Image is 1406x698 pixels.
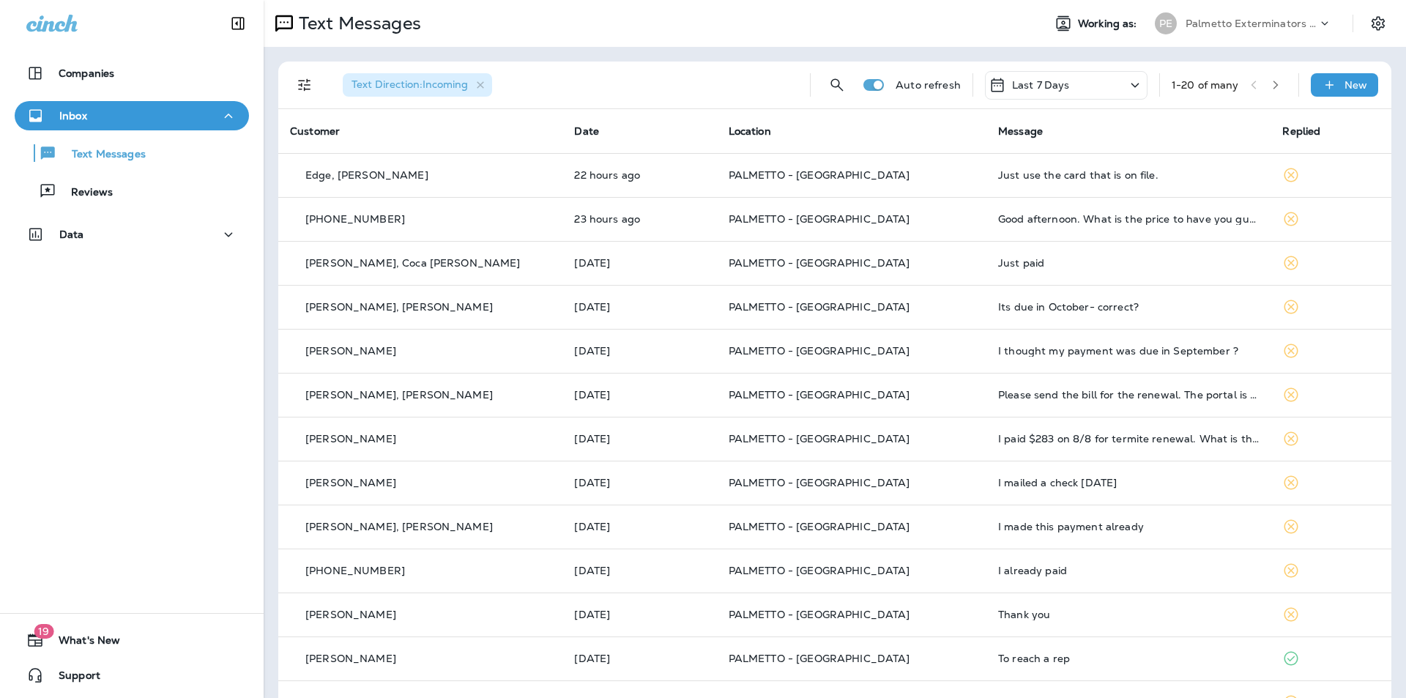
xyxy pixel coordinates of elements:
[59,67,114,79] p: Companies
[998,125,1043,138] span: Message
[998,521,1259,532] div: I made this payment already
[305,301,493,313] p: [PERSON_NAME], [PERSON_NAME]
[574,477,704,489] p: Aug 13, 2025 09:51 AM
[574,345,704,357] p: Aug 13, 2025 10:10 AM
[59,229,84,240] p: Data
[44,634,120,652] span: What's New
[1155,12,1177,34] div: PE
[574,257,704,269] p: Aug 13, 2025 11:07 AM
[574,521,704,532] p: Aug 13, 2025 09:51 AM
[15,625,249,655] button: 19What's New
[574,433,704,445] p: Aug 13, 2025 09:52 AM
[998,213,1259,225] div: Good afternoon. What is the price to have you guys come back and spray ?
[998,301,1259,313] div: Its due in October- correct?
[290,70,319,100] button: Filters
[998,477,1259,489] div: I mailed a check yesterday
[1172,79,1239,91] div: 1 - 20 of many
[1186,18,1317,29] p: Palmetto Exterminators LLC
[729,256,910,270] span: PALMETTO - [GEOGRAPHIC_DATA]
[574,653,704,664] p: Aug 12, 2025 11:01 AM
[305,433,396,445] p: [PERSON_NAME]
[998,345,1259,357] div: I thought my payment was due in September ?
[574,301,704,313] p: Aug 13, 2025 10:32 AM
[290,125,340,138] span: Customer
[305,609,396,620] p: [PERSON_NAME]
[57,148,146,162] p: Text Messages
[729,564,910,577] span: PALMETTO - [GEOGRAPHIC_DATA]
[305,521,493,532] p: [PERSON_NAME], [PERSON_NAME]
[896,79,961,91] p: Auto refresh
[293,12,421,34] p: Text Messages
[305,212,405,226] span: [PHONE_NUMBER]
[1282,125,1320,138] span: Replied
[15,101,249,130] button: Inbox
[998,169,1259,181] div: Just use the card that is on file.
[1078,18,1140,30] span: Working as:
[305,477,396,489] p: [PERSON_NAME]
[305,257,521,269] p: [PERSON_NAME], Coca [PERSON_NAME]
[574,213,704,225] p: Aug 13, 2025 04:23 PM
[729,520,910,533] span: PALMETTO - [GEOGRAPHIC_DATA]
[56,186,113,200] p: Reviews
[217,9,258,38] button: Collapse Sidebar
[998,653,1259,664] div: To reach a rep
[305,169,428,181] p: Edge, [PERSON_NAME]
[1365,10,1391,37] button: Settings
[15,59,249,88] button: Companies
[729,432,910,445] span: PALMETTO - [GEOGRAPHIC_DATA]
[574,565,704,576] p: Aug 13, 2025 09:41 AM
[729,125,771,138] span: Location
[1012,79,1070,91] p: Last 7 Days
[729,388,910,401] span: PALMETTO - [GEOGRAPHIC_DATA]
[574,169,704,181] p: Aug 13, 2025 05:02 PM
[729,344,910,357] span: PALMETTO - [GEOGRAPHIC_DATA]
[574,389,704,401] p: Aug 13, 2025 10:06 AM
[729,212,910,226] span: PALMETTO - [GEOGRAPHIC_DATA]
[305,389,493,401] p: [PERSON_NAME], [PERSON_NAME]
[44,669,100,687] span: Support
[1344,79,1367,91] p: New
[305,653,396,664] p: [PERSON_NAME]
[998,257,1259,269] div: Just paid
[15,661,249,690] button: Support
[729,652,910,665] span: PALMETTO - [GEOGRAPHIC_DATA]
[729,168,910,182] span: PALMETTO - [GEOGRAPHIC_DATA]
[34,624,53,639] span: 19
[305,564,405,577] span: [PHONE_NUMBER]
[15,176,249,207] button: Reviews
[343,73,492,97] div: Text Direction:Incoming
[998,433,1259,445] div: I paid $283 on 8/8 for termite renewal. What is this?
[574,609,704,620] p: Aug 13, 2025 09:39 AM
[998,389,1259,401] div: Please send the bill for the renewal. The portal is not working and not showing my history and in...
[305,345,396,357] p: [PERSON_NAME]
[998,609,1259,620] div: Thank you
[729,300,910,313] span: PALMETTO - [GEOGRAPHIC_DATA]
[998,565,1259,576] div: I already paid
[729,476,910,489] span: PALMETTO - [GEOGRAPHIC_DATA]
[351,78,468,91] span: Text Direction : Incoming
[574,125,599,138] span: Date
[15,138,249,168] button: Text Messages
[15,220,249,249] button: Data
[729,608,910,621] span: PALMETTO - [GEOGRAPHIC_DATA]
[59,110,87,122] p: Inbox
[822,70,852,100] button: Search Messages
